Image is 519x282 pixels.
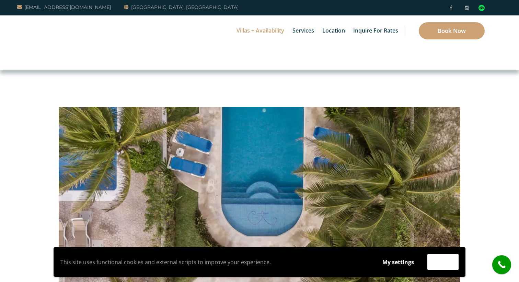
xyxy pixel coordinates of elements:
a: Location [319,15,348,46]
a: [EMAIL_ADDRESS][DOMAIN_NAME] [17,3,111,11]
button: Accept [427,254,459,270]
a: Villas + Availability [233,15,288,46]
img: Awesome Logo [17,17,50,69]
div: Read traveler reviews on Tripadvisor [478,5,485,11]
i: call [494,257,509,272]
p: This site uses functional cookies and external scripts to improve your experience. [60,257,369,267]
img: Tripadvisor_logomark.svg [478,5,485,11]
a: Inquire for Rates [350,15,402,46]
a: call [492,255,511,274]
a: Services [289,15,318,46]
a: Book Now [419,22,485,39]
a: [GEOGRAPHIC_DATA], [GEOGRAPHIC_DATA] [124,3,239,11]
button: My settings [376,254,420,270]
